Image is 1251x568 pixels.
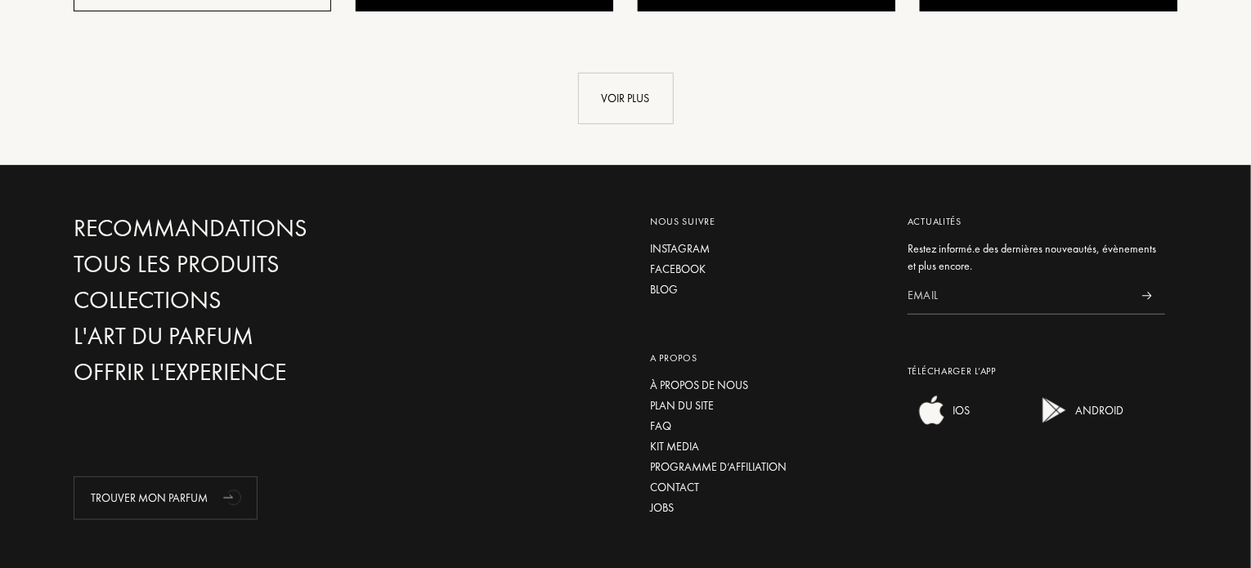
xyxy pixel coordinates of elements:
a: Collections [74,286,425,315]
a: Blog [650,281,883,298]
a: android appANDROID [1030,415,1123,430]
div: Restez informé.e des dernières nouveautés, évènements et plus encore. [908,240,1165,275]
a: Contact [650,479,883,496]
a: À propos de nous [650,377,883,394]
div: animation [217,481,250,513]
a: FAQ [650,418,883,435]
a: L'Art du Parfum [74,322,425,351]
img: android app [1038,394,1071,427]
a: ios appIOS [908,415,970,430]
div: Voir plus [578,73,674,124]
a: Jobs [650,499,883,517]
a: Kit media [650,438,883,455]
div: IOS [948,394,970,427]
img: news_send.svg [1141,292,1152,300]
a: Facebook [650,261,883,278]
a: Programme d’affiliation [650,458,883,476]
div: ANDROID [1071,394,1123,427]
img: ios app [916,394,948,427]
a: Tous les produits [74,250,425,279]
a: Plan du site [650,397,883,414]
a: Instagram [650,240,883,257]
div: Trouver mon parfum [74,476,258,520]
input: Email [908,278,1128,315]
div: Nous suivre [650,214,883,229]
div: Actualités [908,214,1165,229]
a: Offrir l'experience [74,358,425,387]
div: A propos [650,351,883,365]
a: Recommandations [74,214,425,243]
div: Télécharger L’app [908,364,1165,378]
